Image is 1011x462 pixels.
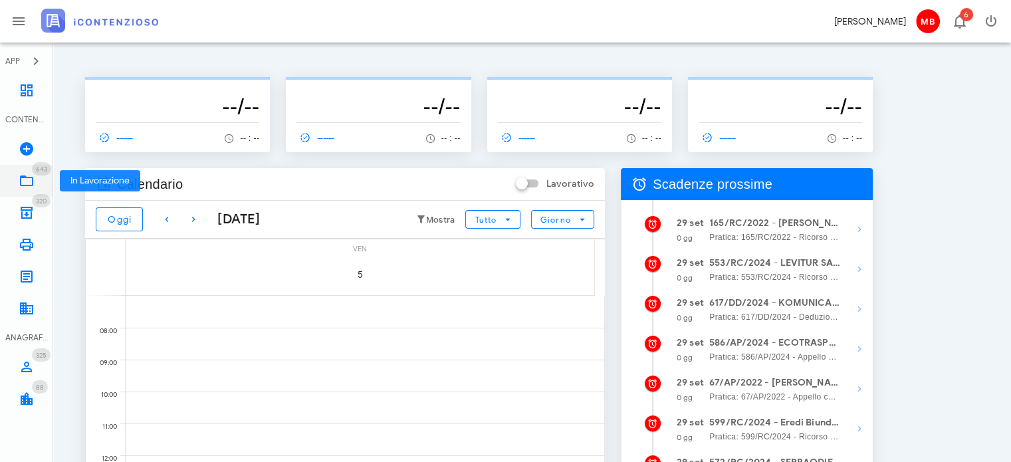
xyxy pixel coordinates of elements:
[653,173,772,195] span: Scadenze prossime
[86,388,120,402] div: 10:00
[207,209,260,229] div: [DATE]
[709,310,840,324] span: Pratica: 617/DD/2024 - Deduzioni Difensive contro Comune di Gela (Udienza)
[240,134,259,143] span: -- : --
[677,417,704,428] strong: 29 set
[709,376,840,390] strong: 67/AP/2022 - [PERSON_NAME] - Depositare Documenti per Udienza
[709,336,840,350] strong: 586/AP/2024 - ECOTRASPORTI E SERVIZI SRL - Depositare Documenti per Udienza
[441,134,461,143] span: -- : --
[846,336,873,362] button: Mostra dettagli
[36,165,47,173] span: 643
[540,215,571,225] span: Giorno
[32,348,51,362] span: Distintivo
[32,380,48,394] span: Distintivo
[846,415,873,442] button: Mostra dettagli
[843,134,862,143] span: -- : --
[475,215,497,225] span: Tutto
[709,415,840,430] strong: 599/RC/2024 - Eredi Biundo snc - Depositare Documenti per Udienza
[709,350,840,364] span: Pratica: 586/AP/2024 - Appello contro Agenzia delle entrate-Riscossione (Udienza)
[86,356,120,370] div: 09:00
[546,177,594,191] label: Lavorativo
[342,269,379,281] span: 5
[86,419,120,434] div: 11:00
[709,271,840,284] span: Pratica: 553/RC/2024 - Ricorso contro Agenzia delle entrate-Riscossione (Udienza)
[96,93,259,120] h3: --/--
[296,128,340,147] a: ------
[709,430,840,443] span: Pratica: 599/RC/2024 - Ricorso contro Agenzia delle entrate-Riscossione (Udienza)
[426,215,455,225] small: Mostra
[699,132,737,144] span: ------
[642,134,661,143] span: -- : --
[960,8,973,21] span: Distintivo
[677,393,693,402] small: 0 gg
[86,324,120,338] div: 08:00
[677,217,704,229] strong: 29 set
[699,82,862,93] p: --------------
[296,93,460,120] h3: --/--
[498,82,661,93] p: --------------
[296,132,335,144] span: ------
[677,257,704,269] strong: 29 set
[677,337,704,348] strong: 29 set
[498,93,661,120] h3: --/--
[846,256,873,283] button: Mostra dettagli
[916,9,940,33] span: MB
[498,132,536,144] span: ------
[32,194,51,207] span: Distintivo
[32,162,51,175] span: Distintivo
[96,132,134,144] span: ------
[342,256,379,293] button: 5
[709,216,840,231] strong: 165/RC/2022 - [PERSON_NAME] - Depositare Documenti per Udienza
[911,5,943,37] button: MB
[846,296,873,322] button: Mostra dettagli
[846,376,873,402] button: Mostra dettagli
[834,15,906,29] div: [PERSON_NAME]
[709,231,840,244] span: Pratica: 165/RC/2022 - Ricorso contro Agenzia delle entrate-Riscossione (Udienza)
[677,297,704,308] strong: 29 set
[677,273,693,283] small: 0 gg
[846,216,873,243] button: Mostra dettagli
[36,383,44,392] span: 88
[709,296,840,310] strong: 617/DD/2024 - KOMUNICA PUBLI SERVICE SRL - Depositare Documenti per Udienza
[677,353,693,362] small: 0 gg
[498,128,542,147] a: ------
[531,210,594,229] button: Giorno
[699,128,742,147] a: ------
[677,313,693,322] small: 0 gg
[36,351,47,360] span: 325
[943,5,975,37] button: Distintivo
[96,82,259,93] p: --------------
[126,239,594,256] div: ven
[296,82,460,93] p: --------------
[107,214,132,225] span: Oggi
[677,233,693,243] small: 0 gg
[117,173,183,195] span: Calendario
[709,256,840,271] strong: 553/RC/2024 - LEVITUR SAS - Depositare Documenti per Udienza
[677,377,704,388] strong: 29 set
[5,114,48,126] div: CONTENZIOSO
[709,390,840,404] span: Pratica: 67/AP/2022 - Appello contro Comune Taviano (Udienza)
[699,93,862,120] h3: --/--
[5,332,48,344] div: ANAGRAFICA
[36,197,47,205] span: 320
[96,128,140,147] a: ------
[41,9,158,33] img: logo-text-2x.png
[465,210,520,229] button: Tutto
[677,433,693,442] small: 0 gg
[96,207,143,231] button: Oggi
